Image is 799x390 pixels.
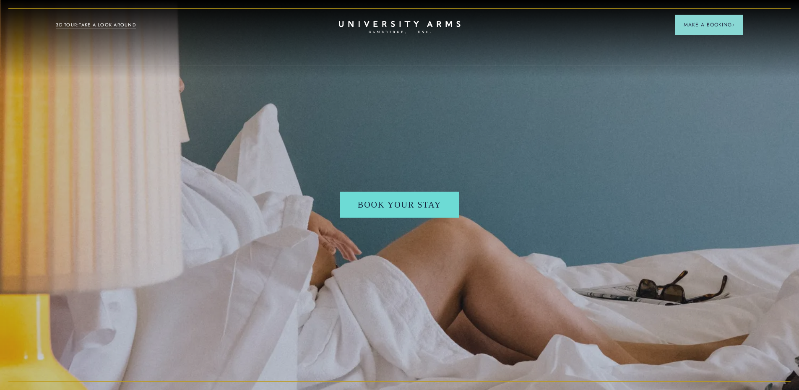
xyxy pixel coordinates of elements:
img: Arrow icon [732,23,735,26]
a: Home [339,21,461,34]
span: Make a Booking [684,21,735,29]
button: Make a BookingArrow icon [675,15,743,35]
a: Book your stay [340,192,459,218]
a: 3D TOUR:TAKE A LOOK AROUND [56,21,136,29]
